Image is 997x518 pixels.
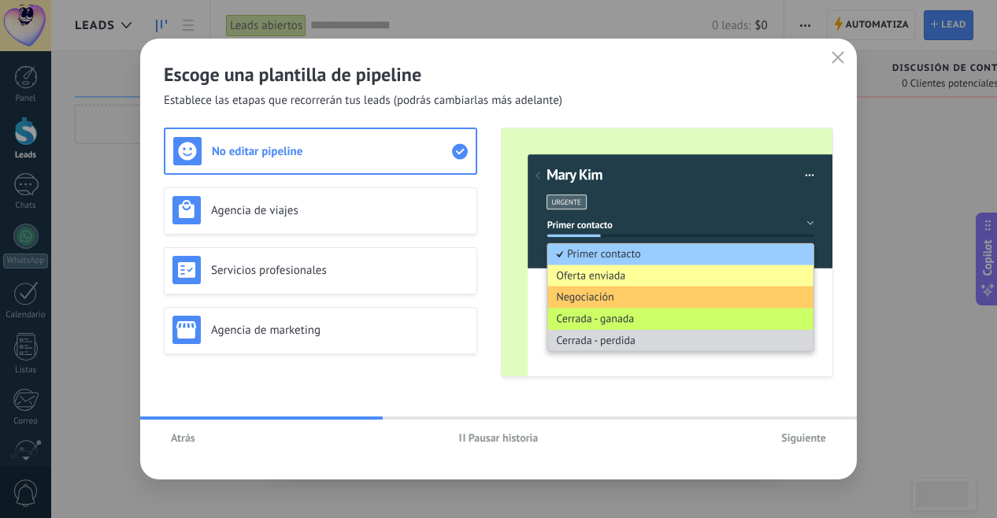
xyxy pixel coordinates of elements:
h3: No editar pipeline [212,144,452,159]
h3: Agencia de marketing [211,323,469,338]
button: Pausar historia [452,426,546,450]
span: Siguiente [781,432,826,443]
h2: Escoge una plantilla de pipeline [164,62,833,87]
button: Siguiente [774,426,833,450]
span: Establece las etapas que recorrerán tus leads (podrás cambiarlas más adelante) [164,93,562,109]
button: Atrás [164,426,202,450]
h3: Agencia de viajes [211,203,469,218]
h3: Servicios profesionales [211,263,469,278]
span: Pausar historia [469,432,539,443]
span: Atrás [171,432,195,443]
